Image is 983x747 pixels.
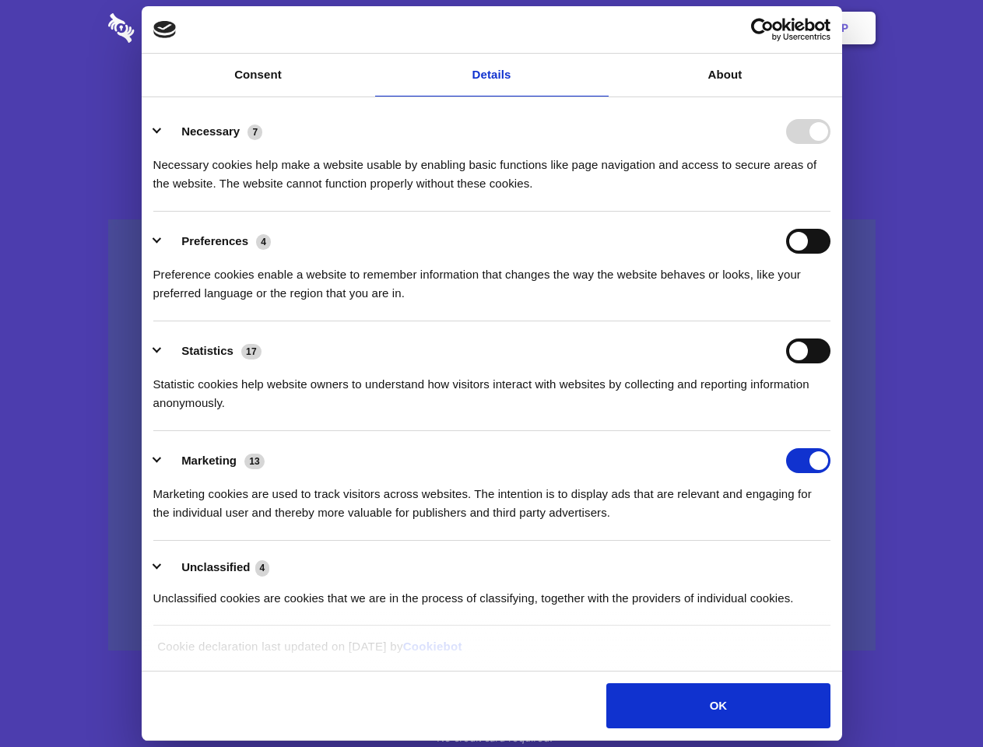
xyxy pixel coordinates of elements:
div: Statistic cookies help website owners to understand how visitors interact with websites by collec... [153,363,830,412]
div: Necessary cookies help make a website usable by enabling basic functions like page navigation and... [153,144,830,193]
button: Statistics (17) [153,338,272,363]
a: Usercentrics Cookiebot - opens in a new window [694,18,830,41]
label: Necessary [181,124,240,138]
button: Marketing (13) [153,448,275,473]
span: 17 [241,344,262,359]
label: Statistics [181,344,233,357]
button: Unclassified (4) [153,558,279,577]
h1: Eliminate Slack Data Loss. [108,70,876,126]
button: OK [606,683,830,728]
a: About [609,54,842,96]
a: Login [706,4,774,52]
img: logo-wordmark-white-trans-d4663122ce5f474addd5e946df7df03e33cb6a1c49d2221995e7729f52c070b2.svg [108,13,241,43]
h4: Auto-redaction of sensitive data, encrypted data sharing and self-destructing private chats. Shar... [108,142,876,193]
button: Necessary (7) [153,119,272,144]
div: Cookie declaration last updated on [DATE] by [146,637,837,668]
span: 13 [244,454,265,469]
div: Preference cookies enable a website to remember information that changes the way the website beha... [153,254,830,303]
img: logo [153,21,177,38]
span: 4 [256,234,271,250]
a: Cookiebot [403,640,462,653]
a: Details [375,54,609,96]
a: Consent [142,54,375,96]
div: Marketing cookies are used to track visitors across websites. The intention is to display ads tha... [153,473,830,522]
button: Preferences (4) [153,229,281,254]
a: Pricing [457,4,525,52]
iframe: Drift Widget Chat Controller [905,669,964,728]
span: 4 [255,560,270,576]
a: Wistia video thumbnail [108,219,876,651]
label: Preferences [181,234,248,247]
div: Unclassified cookies are cookies that we are in the process of classifying, together with the pro... [153,577,830,608]
a: Contact [631,4,703,52]
label: Marketing [181,454,237,467]
span: 7 [248,124,262,140]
